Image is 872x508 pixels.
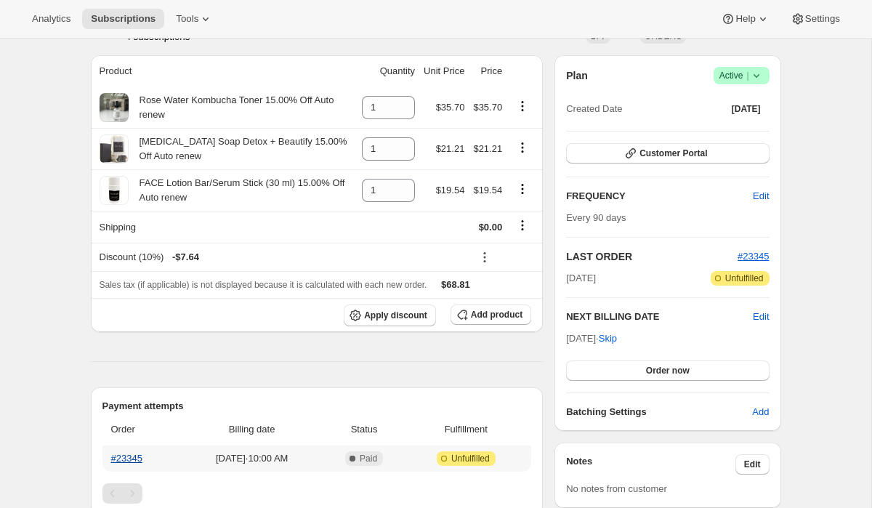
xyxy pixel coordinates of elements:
[473,185,502,195] span: $19.54
[471,309,522,320] span: Add product
[100,280,427,290] span: Sales tax (if applicable) is not displayed because it is calculated with each new order.
[344,305,436,326] button: Apply discount
[590,327,626,350] button: Skip
[479,222,503,233] span: $0.00
[732,103,761,115] span: [DATE]
[441,279,470,290] span: $68.81
[473,102,502,113] span: $35.70
[566,143,769,164] button: Customer Portal
[100,250,465,265] div: Discount (10%)
[111,453,142,464] a: #23345
[436,143,465,154] span: $21.21
[436,185,465,195] span: $19.54
[566,483,667,494] span: No notes from customer
[185,422,319,437] span: Billing date
[566,310,753,324] h2: NEXT BILLING DATE
[744,459,761,470] span: Edit
[167,9,222,29] button: Tools
[646,365,690,376] span: Order now
[752,405,769,419] span: Add
[725,273,764,284] span: Unfulfilled
[743,400,778,424] button: Add
[566,212,626,223] span: Every 90 days
[723,99,770,119] button: [DATE]
[23,9,79,29] button: Analytics
[91,211,358,243] th: Shipping
[566,271,596,286] span: [DATE]
[172,250,199,265] span: - $7.64
[511,217,534,233] button: Shipping actions
[566,189,753,203] h2: FREQUENCY
[566,333,617,344] span: [DATE] ·
[782,9,849,29] button: Settings
[328,422,401,437] span: Status
[511,140,534,156] button: Product actions
[639,148,707,159] span: Customer Portal
[129,176,354,205] div: FACE Lotion Bar/Serum Stick (30 ml) 15.00% Off Auto renew
[176,13,198,25] span: Tools
[753,310,769,324] button: Edit
[511,98,534,114] button: Product actions
[566,249,738,264] h2: LAST ORDER
[419,55,469,87] th: Unit Price
[32,13,70,25] span: Analytics
[129,93,354,122] div: Rose Water Kombucha Toner 15.00% Off Auto renew
[712,9,778,29] button: Help
[82,9,164,29] button: Subscriptions
[566,360,769,381] button: Order now
[473,143,502,154] span: $21.21
[100,134,129,164] img: product img
[719,68,764,83] span: Active
[358,55,419,87] th: Quantity
[129,134,354,164] div: [MEDICAL_DATA] Soap Detox + Beautify 15.00% Off Auto renew
[599,331,617,346] span: Skip
[735,454,770,475] button: Edit
[91,13,156,25] span: Subscriptions
[735,13,755,25] span: Help
[511,181,534,197] button: Product actions
[451,305,531,325] button: Add product
[100,176,129,205] img: product img
[738,251,769,262] a: #23345
[566,68,588,83] h2: Plan
[566,102,622,116] span: Created Date
[409,422,522,437] span: Fulfillment
[566,405,752,419] h6: Batching Settings
[738,249,769,264] button: #23345
[746,70,748,81] span: |
[451,453,490,464] span: Unfulfilled
[436,102,465,113] span: $35.70
[102,414,181,445] th: Order
[102,483,532,504] nav: Pagination
[566,454,735,475] h3: Notes
[91,55,358,87] th: Product
[100,93,129,122] img: product img
[364,310,427,321] span: Apply discount
[744,185,778,208] button: Edit
[102,399,532,414] h2: Payment attempts
[185,451,319,466] span: [DATE] · 10:00 AM
[469,55,506,87] th: Price
[360,453,377,464] span: Paid
[805,13,840,25] span: Settings
[753,189,769,203] span: Edit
